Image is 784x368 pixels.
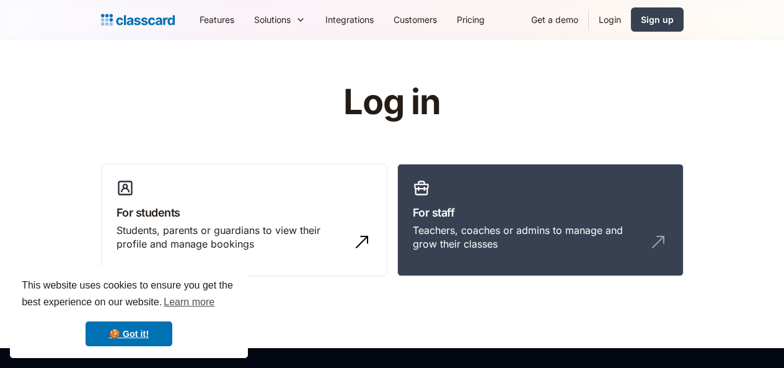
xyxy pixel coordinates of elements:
[86,321,172,346] a: dismiss cookie message
[447,6,495,34] a: Pricing
[117,223,347,251] div: Students, parents or guardians to view their profile and manage bookings
[384,6,447,34] a: Customers
[254,13,291,26] div: Solutions
[10,266,248,358] div: cookieconsent
[101,164,387,277] a: For studentsStudents, parents or guardians to view their profile and manage bookings
[397,164,684,277] a: For staffTeachers, coaches or admins to manage and grow their classes
[413,204,668,221] h3: For staff
[101,11,175,29] a: home
[589,6,631,34] a: Login
[22,278,236,312] span: This website uses cookies to ensure you get the best experience on our website.
[521,6,588,34] a: Get a demo
[315,6,384,34] a: Integrations
[190,6,244,34] a: Features
[162,293,216,312] a: learn more about cookies
[117,204,372,221] h3: For students
[244,6,315,34] div: Solutions
[631,7,684,32] a: Sign up
[195,83,589,122] h1: Log in
[641,13,674,26] div: Sign up
[413,223,643,251] div: Teachers, coaches or admins to manage and grow their classes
